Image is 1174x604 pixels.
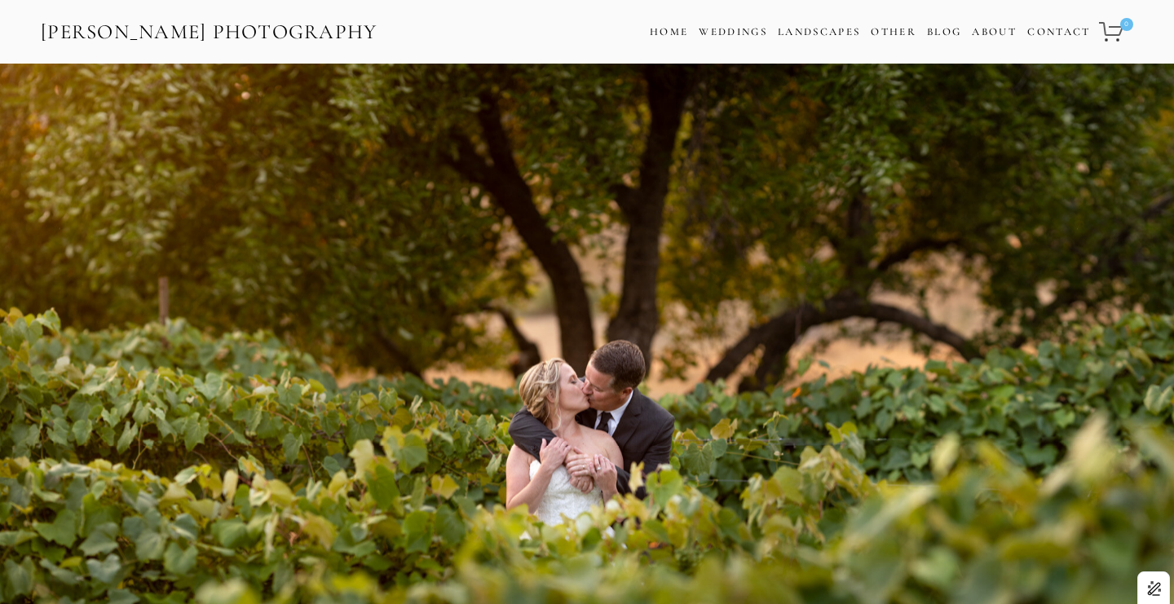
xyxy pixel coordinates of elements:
a: Landscapes [778,25,860,38]
a: [PERSON_NAME] Photography [39,14,379,51]
span: 0 [1120,18,1133,31]
a: About [972,20,1017,44]
a: Home [650,20,688,44]
a: Contact [1027,20,1090,44]
a: 0 items in cart [1097,12,1135,51]
a: Weddings [699,25,767,38]
a: Other [871,25,916,38]
a: Blog [927,20,961,44]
